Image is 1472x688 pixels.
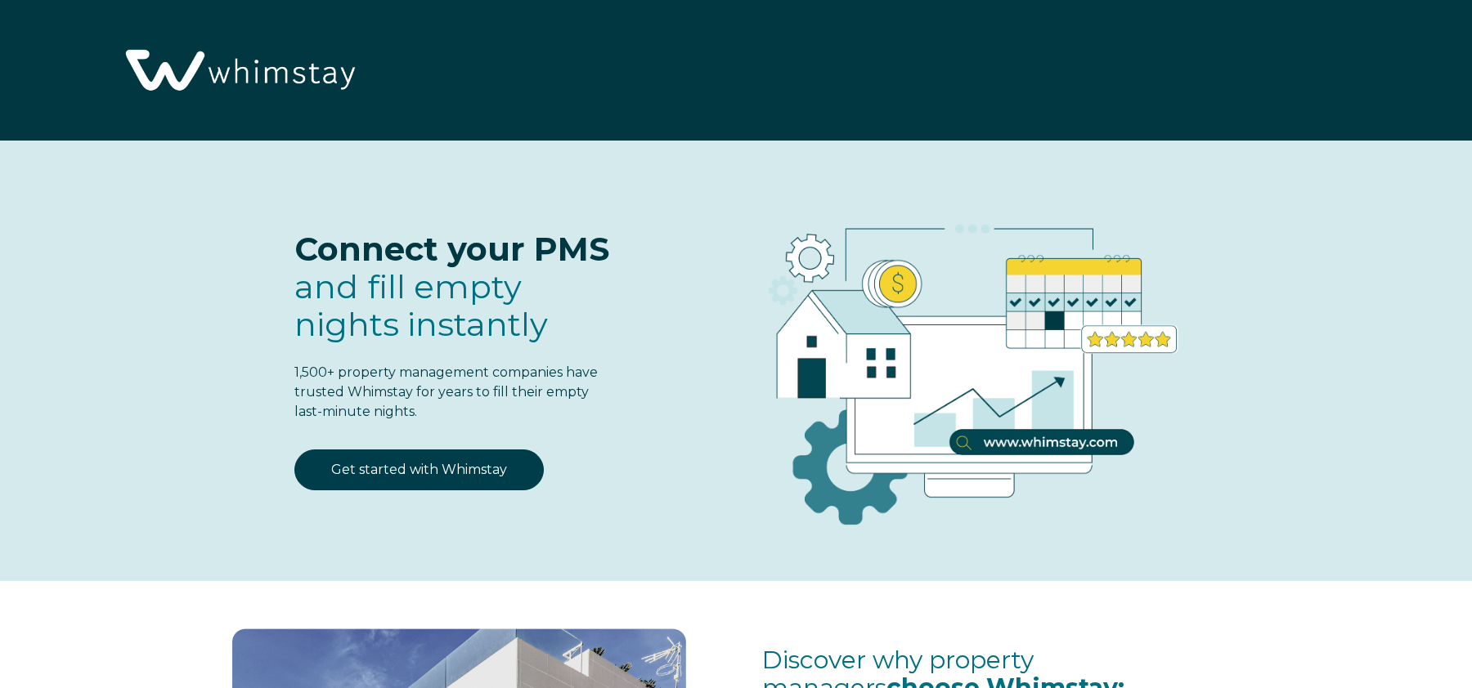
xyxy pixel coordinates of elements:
[294,266,548,344] span: fill empty nights instantly
[675,173,1251,551] img: RBO Ilustrations-03
[294,229,609,269] span: Connect your PMS
[294,266,548,344] span: and
[294,364,598,419] span: 1,500+ property management companies have trusted Whimstay for years to fill their empty last-min...
[294,449,544,490] a: Get started with Whimstay
[114,8,362,135] img: Whimstay Logo-02 1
